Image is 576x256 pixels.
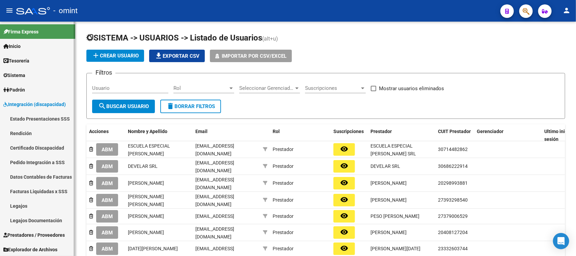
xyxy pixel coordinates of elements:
[371,163,400,169] span: DEVELAR SRL
[3,246,57,253] span: Explorador de Archivos
[128,194,164,207] span: [PERSON_NAME] [PERSON_NAME]
[371,143,416,156] span: ESCUELA ESPECIAL [PERSON_NAME] SRL
[53,3,78,18] span: - omint
[128,129,167,134] span: Nombre y Apellido
[102,180,113,186] span: ABM
[438,163,468,169] span: 30686222914
[102,197,113,203] span: ABM
[128,163,158,169] span: DEVELAR SRL
[340,228,348,236] mat-icon: remove_red_eye
[438,180,468,186] span: 20298993881
[273,179,294,187] div: Prestador
[273,162,294,170] div: Prestador
[273,229,294,236] div: Prestador
[193,124,260,147] datatable-header-cell: Email
[173,85,228,91] span: Rol
[544,129,571,142] span: Ultimo inicio sesión
[128,246,178,251] span: [DATE][PERSON_NAME]
[262,35,278,42] span: (alt+u)
[166,102,174,110] mat-icon: delete
[195,143,234,156] span: [EMAIL_ADDRESS][DOMAIN_NAME]
[102,213,113,220] span: ABM
[96,242,118,255] button: ABM
[222,53,286,59] span: Importar por CSV/Excel
[305,85,360,91] span: Suscripciones
[477,129,503,134] span: Gerenciador
[102,163,113,170] span: ABM
[379,84,444,93] span: Mostrar usuarios eliminados
[128,230,164,235] span: [PERSON_NAME]
[195,194,234,207] span: [EMAIL_ADDRESS][DOMAIN_NAME]
[3,28,38,35] span: Firma Express
[89,129,109,134] span: Acciones
[166,103,215,109] span: Borrar Filtros
[340,145,348,153] mat-icon: remove_red_eye
[102,246,113,252] span: ABM
[96,194,118,206] button: ABM
[270,124,331,147] datatable-header-cell: Rol
[340,162,348,170] mat-icon: remove_red_eye
[239,85,294,91] span: Seleccionar Gerenciador
[340,179,348,187] mat-icon: remove_red_eye
[3,231,65,239] span: Prestadores / Proveedores
[210,50,292,62] button: Importar por CSV/Excel
[273,212,294,220] div: Prestador
[102,230,113,236] span: ABM
[340,196,348,204] mat-icon: remove_red_eye
[273,146,294,153] div: Prestador
[195,226,234,239] span: [EMAIL_ADDRESS][DOMAIN_NAME]
[371,246,420,251] span: [PERSON_NAME][DATE]
[155,53,199,59] span: Exportar CSV
[96,226,118,239] button: ABM
[102,147,113,153] span: ABM
[438,246,468,251] span: 23332603744
[333,129,364,134] span: Suscripciones
[3,101,66,108] span: Integración (discapacidad)
[340,244,348,252] mat-icon: remove_red_eye
[371,180,407,186] span: [PERSON_NAME]
[435,124,474,147] datatable-header-cell: CUIT Prestador
[438,147,468,152] span: 30714482862
[273,129,280,134] span: Rol
[195,213,234,219] span: [EMAIL_ADDRESS]
[160,100,221,113] button: Borrar Filtros
[371,197,407,203] span: [PERSON_NAME]
[3,72,25,79] span: Sistema
[96,160,118,173] button: ABM
[438,197,468,203] span: 27393298540
[195,160,234,173] span: [EMAIL_ADDRESS][DOMAIN_NAME]
[371,213,419,219] span: PESO [PERSON_NAME]
[125,124,193,147] datatable-header-cell: Nombre y Apellido
[96,210,118,223] button: ABM
[474,124,542,147] datatable-header-cell: Gerenciador
[273,245,294,253] div: Prestador
[5,6,13,15] mat-icon: menu
[92,100,155,113] button: Buscar Usuario
[195,177,234,190] span: [EMAIL_ADDRESS][DOMAIN_NAME]
[86,124,125,147] datatable-header-cell: Acciones
[96,177,118,189] button: ABM
[438,213,468,219] span: 27379006529
[273,196,294,204] div: Prestador
[92,51,100,59] mat-icon: add
[92,68,115,77] h3: Filtros
[128,180,164,186] span: [PERSON_NAME]
[195,129,208,134] span: Email
[128,143,170,156] span: ESCUELA ESPECIAL [PERSON_NAME]
[3,57,29,65] span: Tesorería
[155,52,163,60] mat-icon: file_download
[340,212,348,220] mat-icon: remove_red_eye
[98,102,106,110] mat-icon: search
[553,233,569,249] div: Open Intercom Messenger
[98,103,149,109] span: Buscar Usuario
[86,33,262,43] span: SISTEMA -> USUARIOS -> Listado de Usuarios
[195,246,234,251] span: [EMAIL_ADDRESS]
[371,129,392,134] span: Prestador
[563,6,571,15] mat-icon: person
[3,86,25,94] span: Padrón
[371,230,407,235] span: [PERSON_NAME]
[331,124,368,147] datatable-header-cell: Suscripciones
[438,230,468,235] span: 20408127204
[96,143,118,156] button: ABM
[128,213,164,219] span: [PERSON_NAME]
